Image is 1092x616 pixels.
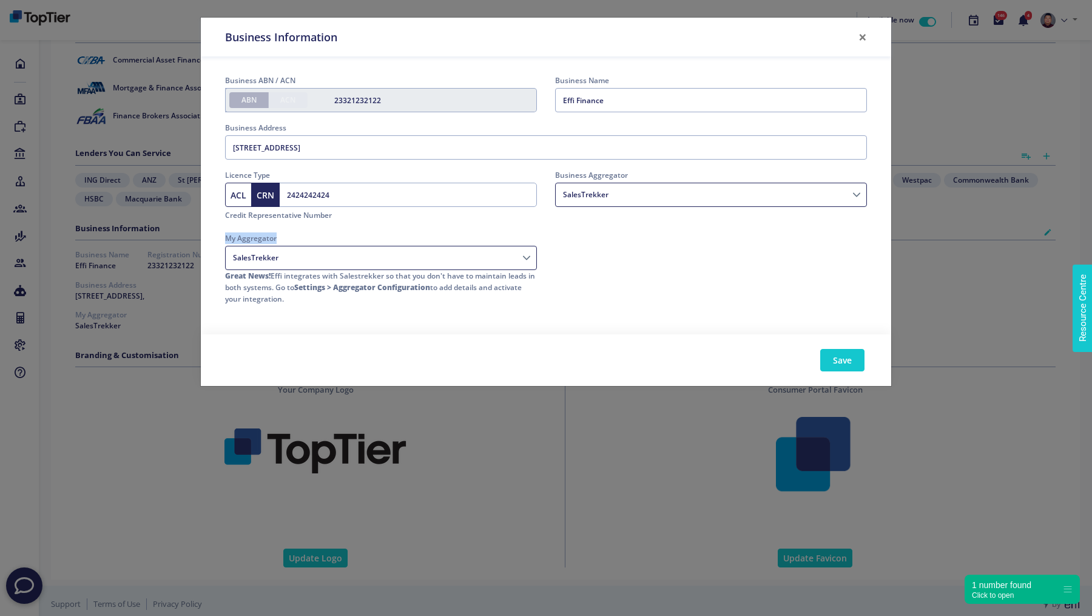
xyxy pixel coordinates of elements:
strong: Settings > Aggregator Configuration [294,282,430,293]
label: Business ABN / ACN [225,75,537,86]
button: ABN [229,92,269,108]
span: Resource Centre [10,3,78,18]
label: Effi integrates with Salestrekker so that you don't have to maintain leads in both systems. Go to... [225,270,537,305]
label: Business Name [555,75,867,86]
input: eg. 5/11 York Street, Sydney NSW 2000 [225,135,867,160]
strong: Great News! [225,271,271,281]
label: Licence Type [225,169,537,181]
button: ACN [268,92,308,108]
label: Business Address [225,122,867,134]
button: Close [849,20,877,54]
label: My Aggregator [225,232,537,244]
h5: Business Information [225,30,337,44]
button: Save [820,349,864,371]
label: Business Aggregator [555,169,867,181]
span: CRN [257,189,274,201]
span: ACL [231,189,246,201]
input: Enter the name of your business [555,88,867,112]
label: Credit Representative Number [225,209,332,221]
